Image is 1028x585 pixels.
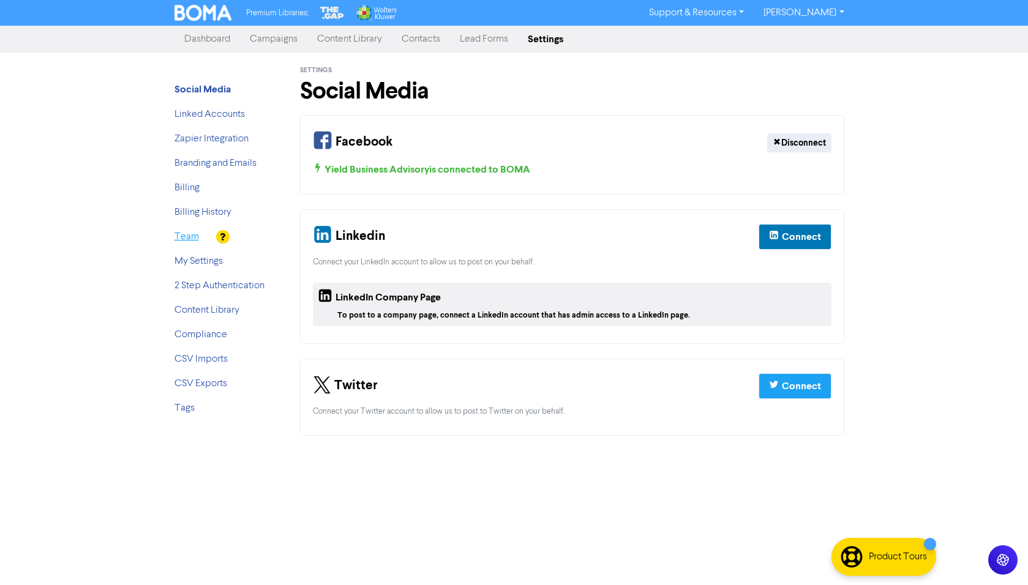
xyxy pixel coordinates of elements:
[639,3,754,23] a: Support & Resources
[246,9,309,17] span: Premium Libraries:
[174,83,231,95] strong: Social Media
[307,27,392,51] a: Content Library
[355,5,397,21] img: Wolters Kluwer
[174,379,227,389] a: CSV Exports
[754,3,854,23] a: [PERSON_NAME]
[313,256,832,268] div: Connect your LinkedIn account to allow us to post on your behalf.
[174,281,265,291] a: 2 Step Authentication
[174,232,199,242] a: Team
[174,256,223,266] a: My Settings
[313,406,832,417] div: Connect your Twitter account to allow us to post to Twitter on your behalf.
[174,330,227,340] a: Compliance
[300,359,845,435] div: Your Twitter Connection
[174,305,239,315] a: Content Library
[174,207,231,217] a: Billing History
[313,162,832,177] div: Yield Business Advisory is connected to BOMA
[174,5,232,21] img: BOMA Logo
[313,128,392,157] div: Facebook
[174,354,228,364] a: CSV Imports
[300,77,845,105] h1: Social Media
[174,27,240,51] a: Dashboard
[767,133,831,152] button: Disconnect
[318,5,345,21] img: The Gap
[174,85,231,95] a: Social Media
[450,27,518,51] a: Lead Forms
[174,158,257,168] a: Branding and Emails
[782,229,821,244] div: Connect
[300,66,332,75] span: Settings
[313,371,378,401] div: Twitter
[300,209,845,344] div: Your Linkedin and Company Page Connection
[174,183,200,193] a: Billing
[174,134,249,144] a: Zapier Integration
[759,373,831,399] button: Connect
[240,27,307,51] a: Campaigns
[759,224,831,250] button: Connect
[313,222,385,252] div: Linkedin
[337,310,827,321] div: To post to a company page, connect a LinkedIn account that has admin access to a LinkedIn page.
[174,110,245,119] a: Linked Accounts
[392,27,450,51] a: Contacts
[174,403,195,413] a: Tags
[300,115,845,195] div: Your Facebook Connection
[318,288,441,310] div: LinkedIn Company Page
[782,379,821,393] div: Connect
[967,526,1028,585] iframe: Chat Widget
[518,27,573,51] a: Settings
